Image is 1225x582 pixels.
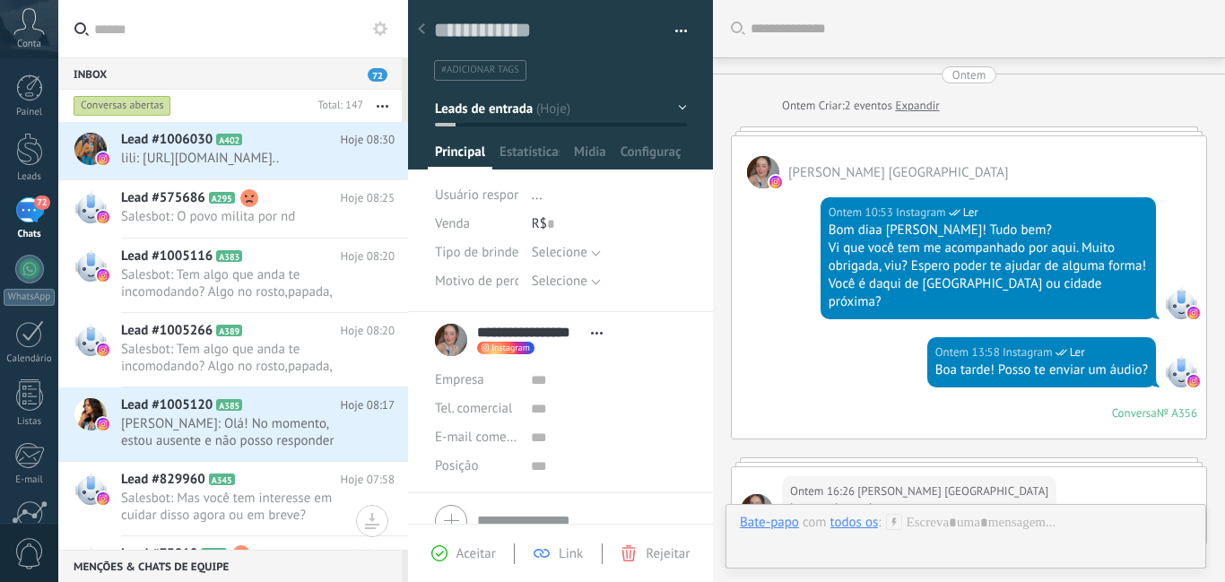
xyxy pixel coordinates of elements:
[769,176,782,188] img: instagram.svg
[121,322,213,340] span: Lead #1005266
[74,95,171,117] div: Conversas abertas
[121,208,361,225] span: Salesbot: O povo milita por nd
[1157,405,1197,421] div: № A356
[574,143,606,169] span: Mídia
[532,187,543,204] span: ...
[216,250,242,262] span: A383
[435,429,531,446] span: E-mail comercial
[1003,343,1053,361] span: Instagram
[34,195,49,210] span: 72
[4,353,56,365] div: Calendário
[621,143,681,169] span: Configurações
[341,248,395,265] span: Hoje 08:20
[4,289,55,306] div: WhatsApp
[341,545,395,563] span: Hoje 07:53
[58,57,402,90] div: Inbox
[121,471,205,489] span: Lead #829960
[435,181,518,210] div: Usuário responsável
[1165,287,1197,319] span: Instagram
[4,107,56,118] div: Painel
[435,210,518,239] div: Venda
[878,514,881,532] span: :
[368,68,387,82] span: 72
[58,239,408,312] a: Lead #1005116 A383 Hoje 08:20 Salesbot: Tem algo que anda te incomodando? Algo no rosto,papada, c...
[341,131,395,149] span: Hoje 08:30
[896,204,946,222] span: Instagram
[341,189,395,207] span: Hoje 08:25
[310,97,363,115] div: Total: 147
[646,545,690,562] span: Rejeitar
[435,459,478,473] span: Posição
[121,341,361,375] span: Salesbot: Tem algo que anda te incomodando? Algo no rosto,papada, contorno, bigode chinês, lábios...
[121,189,205,207] span: Lead #575686
[216,399,242,411] span: A385
[58,462,408,535] a: Lead #829960 A345 Hoje 07:58 Salesbot: Mas você tem interesse em cuidar disso agora ou em breve?
[97,211,109,223] img: instagram.svg
[58,550,402,582] div: Menções & Chats de equipe
[97,492,109,505] img: instagram.svg
[790,500,1048,518] div: boa tarde, pode
[97,269,109,282] img: instagram.svg
[121,131,213,149] span: Lead #1006030
[532,210,687,239] div: R$
[58,122,408,179] a: Lead #1006030 A402 Hoje 08:30 lili: [URL][DOMAIN_NAME]..
[1165,355,1197,387] span: Instagram
[435,395,512,423] button: Tel. comercial
[209,192,235,204] span: A295
[435,423,517,452] button: E-mail comercial
[456,545,496,562] span: Aceitar
[829,275,1148,311] div: Você é daqui de [GEOGRAPHIC_DATA] ou cidade próxima?
[201,548,227,560] span: A100
[209,473,235,485] span: A345
[121,545,197,563] span: Lead #73810
[121,490,361,524] span: Salesbot: Mas você tem interesse em cuidar disso agora ou em breve?
[435,274,528,288] span: Motivo de perda
[790,482,857,500] div: Ontem 16:26
[435,187,551,204] span: Usuário responsável
[121,396,213,414] span: Lead #1005120
[782,97,819,115] div: Ontem
[747,156,779,188] span: Julia S. Azambuja
[952,66,986,83] div: Ontem
[441,64,519,76] span: #adicionar tags
[857,482,1048,500] span: Julia S. Azambuja
[435,400,512,417] span: Tel. comercial
[341,396,395,414] span: Hoje 08:17
[97,152,109,165] img: instagram.svg
[895,97,939,115] a: Expandir
[121,266,361,300] span: Salesbot: Tem algo que anda te incomodando? Algo no rosto,papada, contorno, bigode chinês, lábios...
[829,222,1148,239] div: Bom diaa [PERSON_NAME]! Tudo bem?
[58,387,408,461] a: Lead #1005120 A385 Hoje 08:17 [PERSON_NAME]: Olá! No momento, estou ausente e não posso responder...
[97,418,109,430] img: instagram.svg
[121,415,361,449] span: [PERSON_NAME]: Olá! No momento, estou ausente e não posso responder imediatamente. Agradeço sua m...
[1187,307,1200,319] img: instagram.svg
[58,180,408,238] a: Lead #575686 A295 Hoje 08:25 Salesbot: O povo milita por nd
[1112,405,1157,421] div: Conversa
[782,97,940,115] div: Criar:
[830,514,879,530] div: todos os
[4,171,56,183] div: Leads
[4,229,56,240] div: Chats
[216,325,242,336] span: A389
[341,322,395,340] span: Hoje 08:20
[532,239,601,267] button: Selecione
[17,39,41,50] span: Conta
[788,164,1009,181] span: Julia S. Azambuja
[216,134,242,145] span: A402
[435,215,470,232] span: Venda
[532,273,587,290] span: Selecione
[121,150,361,167] span: lili: [URL][DOMAIN_NAME]..
[341,471,395,489] span: Hoje 07:58
[435,267,518,296] div: Motivo de perda
[500,143,560,169] span: Estatísticas
[963,204,978,222] span: Ler
[1187,375,1200,387] img: instagram.svg
[121,248,213,265] span: Lead #1005116
[97,343,109,356] img: instagram.svg
[58,313,408,387] a: Lead #1005266 A389 Hoje 08:20 Salesbot: Tem algo que anda te incomodando? Algo no rosto,papada, c...
[491,343,530,352] span: Instagram
[532,267,601,296] button: Selecione
[935,343,1003,361] div: Ontem 13:58
[741,494,773,526] span: Julia S. Azambuja
[559,545,583,562] span: Link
